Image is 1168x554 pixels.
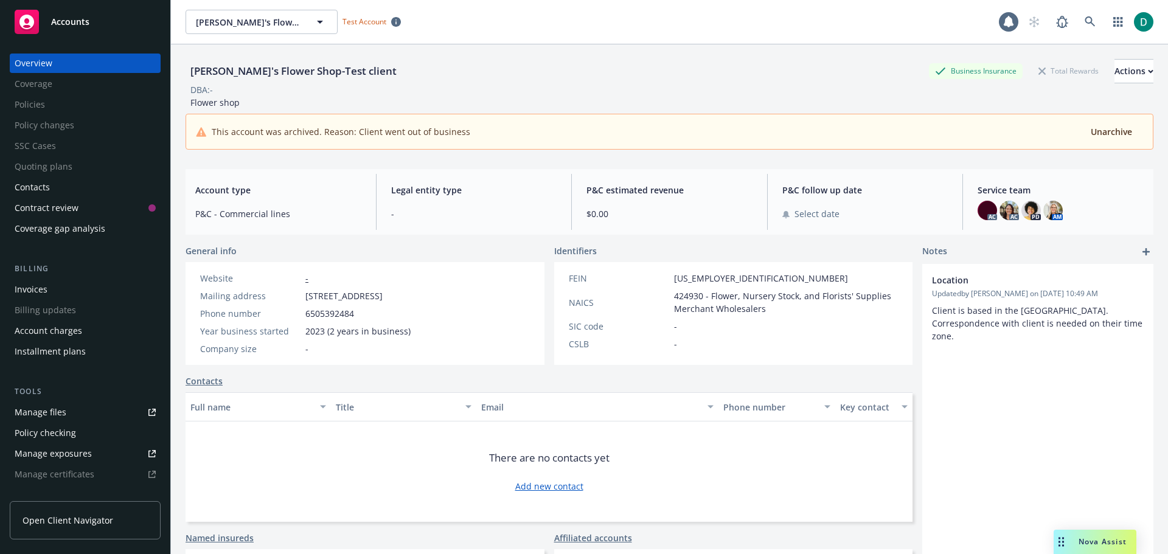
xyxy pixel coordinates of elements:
div: Coverage gap analysis [15,219,105,238]
div: Manage exposures [15,444,92,463]
div: Total Rewards [1032,63,1105,78]
a: Overview [10,54,161,73]
a: Contacts [186,375,223,387]
a: Manage files [10,403,161,422]
a: Installment plans [10,342,161,361]
span: 6505392484 [305,307,354,320]
div: Email [481,401,700,414]
span: Service team [978,184,1144,196]
a: Report a Bug [1050,10,1074,34]
img: photo [1043,201,1063,220]
span: Select date [794,207,839,220]
div: DBA: - [190,83,213,96]
span: General info [186,244,237,257]
div: Website [200,272,301,285]
div: Year business started [200,325,301,338]
a: Start snowing [1022,10,1046,34]
span: Account type [195,184,361,196]
span: Test Account [342,16,386,27]
div: Tools [10,386,161,398]
a: Accounts [10,5,161,39]
img: photo [978,201,997,220]
span: Accounts [51,17,89,27]
div: Billing [10,263,161,275]
a: add [1139,244,1153,259]
div: Actions [1114,60,1153,83]
a: Contract review [10,198,161,218]
span: Client is based in the [GEOGRAPHIC_DATA]. Correspondence with client is needed on their time zone. [932,305,1145,342]
span: - [305,342,308,355]
div: [PERSON_NAME]'s Flower Shop-Test client [186,63,401,79]
button: Phone number [718,392,835,421]
span: 2023 (2 years in business) [305,325,411,338]
span: [PERSON_NAME]'s Flower Shop-Test client [196,16,301,29]
a: Switch app [1106,10,1130,34]
a: Invoices [10,280,161,299]
span: Policies [10,95,161,114]
div: Account charges [15,321,82,341]
span: [US_EMPLOYER_IDENTIFICATION_NUMBER] [674,272,848,285]
button: Title [331,392,476,421]
span: Location [932,274,1112,286]
div: Title [336,401,458,414]
div: FEIN [569,272,669,285]
span: [STREET_ADDRESS] [305,289,383,302]
a: Search [1078,10,1102,34]
div: LocationUpdatedby [PERSON_NAME] on [DATE] 10:49 AMClient is based in the [GEOGRAPHIC_DATA]. Corre... [922,264,1153,352]
button: Email [476,392,718,421]
button: [PERSON_NAME]'s Flower Shop-Test client [186,10,338,34]
a: Policy checking [10,423,161,443]
button: Nova Assist [1054,530,1136,554]
span: Updated by [PERSON_NAME] on [DATE] 10:49 AM [932,288,1144,299]
span: Manage claims [10,485,161,505]
button: Key contact [835,392,912,421]
button: Unarchive [1090,124,1133,139]
a: Coverage gap analysis [10,219,161,238]
div: Full name [190,401,313,414]
span: Coverage [10,74,161,94]
span: SSC Cases [10,136,161,156]
img: photo [1021,201,1041,220]
div: Business Insurance [929,63,1023,78]
span: Nova Assist [1079,536,1127,547]
div: Contract review [15,198,78,218]
div: Policy checking [15,423,76,443]
div: Company size [200,342,301,355]
a: Add new contact [515,480,583,493]
span: Identifiers [554,244,597,257]
span: Unarchive [1091,126,1132,137]
a: - [305,272,308,284]
span: Billing updates [10,300,161,320]
span: Manage certificates [10,465,161,484]
span: - [391,207,557,220]
div: Phone number [723,401,816,414]
span: Quoting plans [10,157,161,176]
div: Contacts [15,178,50,197]
div: CSLB [569,338,669,350]
div: Drag to move [1054,530,1069,554]
a: Affiliated accounts [554,531,632,544]
a: Manage exposures [10,444,161,463]
span: - [674,320,677,333]
a: Contacts [10,178,161,197]
span: P&C follow up date [782,184,948,196]
span: This account was archived. Reason: Client went out of business [212,125,470,138]
button: Full name [186,392,331,421]
div: Installment plans [15,342,86,361]
div: Manage files [15,403,66,422]
span: Open Client Navigator [23,514,113,527]
div: Invoices [15,280,47,299]
button: Actions [1114,59,1153,83]
div: Key contact [840,401,894,414]
span: There are no contacts yet [489,451,610,465]
span: Notes [922,244,947,259]
div: Overview [15,54,52,73]
span: P&C - Commercial lines [195,207,361,220]
span: Test Account [338,15,406,28]
div: Phone number [200,307,301,320]
span: Policy changes [10,116,161,135]
div: NAICS [569,296,669,309]
span: P&C estimated revenue [586,184,753,196]
img: photo [999,201,1019,220]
